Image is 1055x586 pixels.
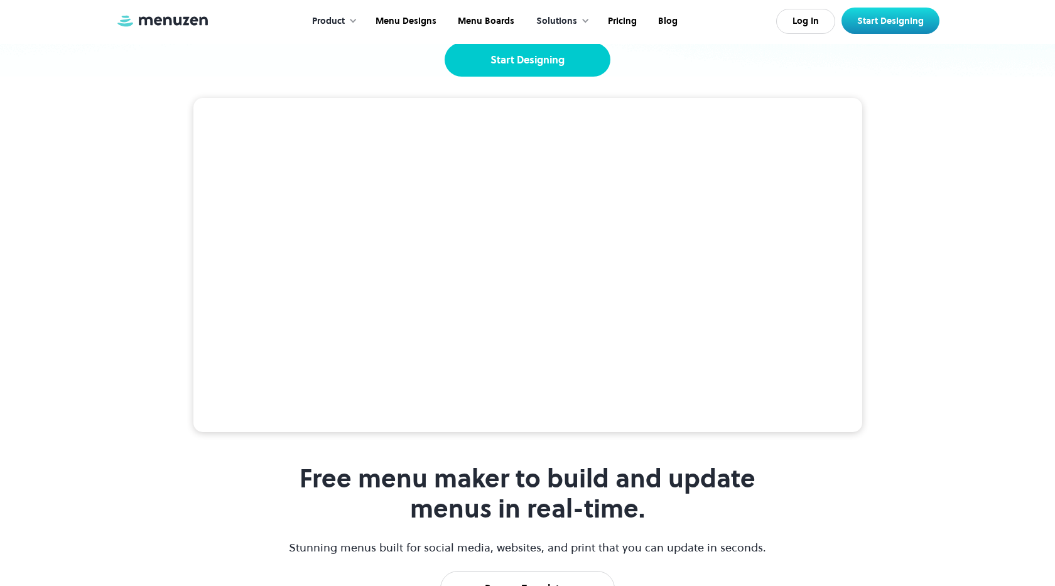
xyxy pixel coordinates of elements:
[288,539,768,556] p: Stunning menus built for social media, websites, and print that you can update in seconds.
[312,14,345,28] div: Product
[364,2,446,41] a: Menu Designs
[646,2,687,41] a: Blog
[288,464,768,524] h1: Free menu maker to build and update menus in real-time.
[524,2,596,41] div: Solutions
[776,9,835,34] a: Log In
[841,8,939,34] a: Start Designing
[300,2,364,41] div: Product
[445,43,610,77] a: Start Designing
[536,14,577,28] div: Solutions
[446,2,524,41] a: Menu Boards
[596,2,646,41] a: Pricing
